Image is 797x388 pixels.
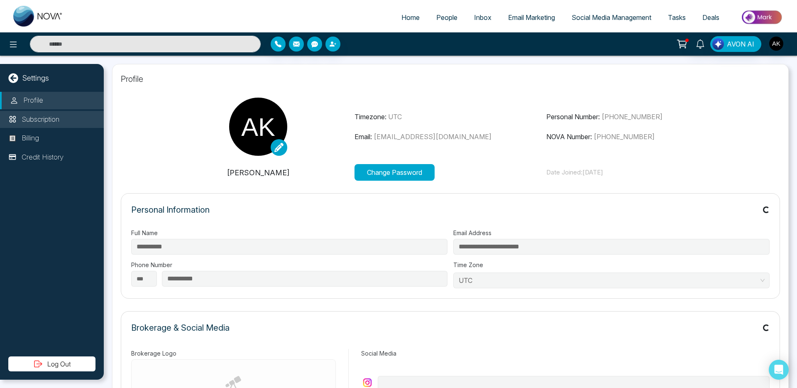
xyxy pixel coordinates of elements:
[769,360,789,380] div: Open Intercom Messenger
[660,10,694,25] a: Tasks
[393,10,428,25] a: Home
[668,13,686,22] span: Tasks
[500,10,563,25] a: Email Marketing
[453,228,770,237] label: Email Address
[546,132,738,142] p: NOVA Number:
[401,13,420,22] span: Home
[131,260,447,269] label: Phone Number
[8,356,95,371] button: Log Out
[694,10,728,25] a: Deals
[727,39,754,49] span: AVON AI
[702,13,719,22] span: Deals
[466,10,500,25] a: Inbox
[131,322,230,334] p: Brokerage & Social Media
[508,13,555,22] span: Email Marketing
[428,10,466,25] a: People
[601,113,663,121] span: [PHONE_NUMBER]
[131,228,447,237] label: Full Name
[361,349,770,358] label: Social Media
[732,8,792,27] img: Market-place.gif
[22,72,49,83] p: Settings
[374,133,491,141] span: [EMAIL_ADDRESS][DOMAIN_NAME]
[453,260,770,269] label: Time Zone
[22,114,59,125] p: Subscription
[546,112,738,122] p: Personal Number:
[22,133,39,144] p: Billing
[354,112,547,122] p: Timezone:
[712,38,724,50] img: Lead Flow
[131,204,210,216] p: Personal Information
[22,152,64,163] p: Credit History
[162,167,354,178] p: [PERSON_NAME]
[594,133,655,141] span: [PHONE_NUMBER]
[354,132,547,142] p: Email:
[572,13,651,22] span: Social Media Management
[769,37,783,51] img: User Avatar
[388,113,402,121] span: UTC
[459,274,764,287] span: UTC
[563,10,660,25] a: Social Media Management
[121,73,780,85] p: Profile
[23,95,43,106] p: Profile
[131,349,336,358] label: Brokerage Logo
[13,6,63,27] img: Nova CRM Logo
[710,36,761,52] button: AVON AI
[546,168,738,177] p: Date Joined: [DATE]
[354,164,435,181] button: Change Password
[436,13,457,22] span: People
[474,13,491,22] span: Inbox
